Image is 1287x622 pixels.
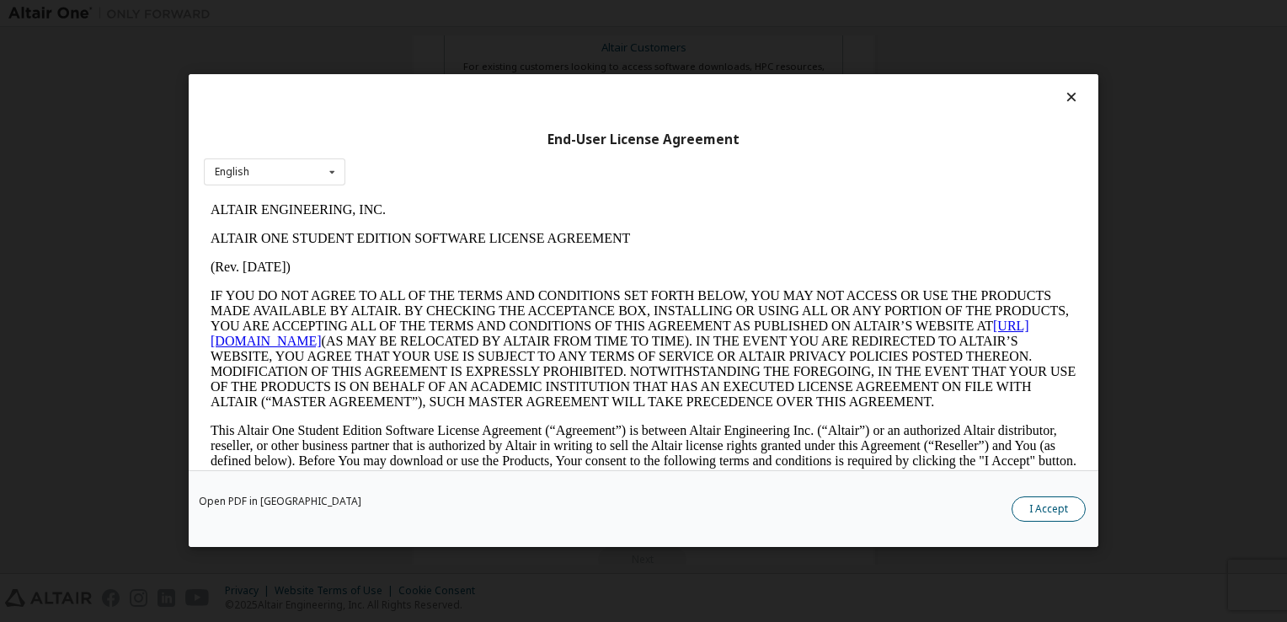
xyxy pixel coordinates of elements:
[7,35,873,51] p: ALTAIR ONE STUDENT EDITION SOFTWARE LICENSE AGREEMENT
[7,228,873,288] p: This Altair One Student Edition Software License Agreement (“Agreement”) is between Altair Engine...
[7,93,873,214] p: IF YOU DO NOT AGREE TO ALL OF THE TERMS AND CONDITIONS SET FORTH BELOW, YOU MAY NOT ACCESS OR USE...
[199,497,361,507] a: Open PDF in [GEOGRAPHIC_DATA]
[1012,497,1086,523] button: I Accept
[7,64,873,79] p: (Rev. [DATE])
[204,131,1083,148] div: End-User License Agreement
[7,123,825,153] a: [URL][DOMAIN_NAME]
[7,7,873,22] p: ALTAIR ENGINEERING, INC.
[215,167,249,177] div: English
